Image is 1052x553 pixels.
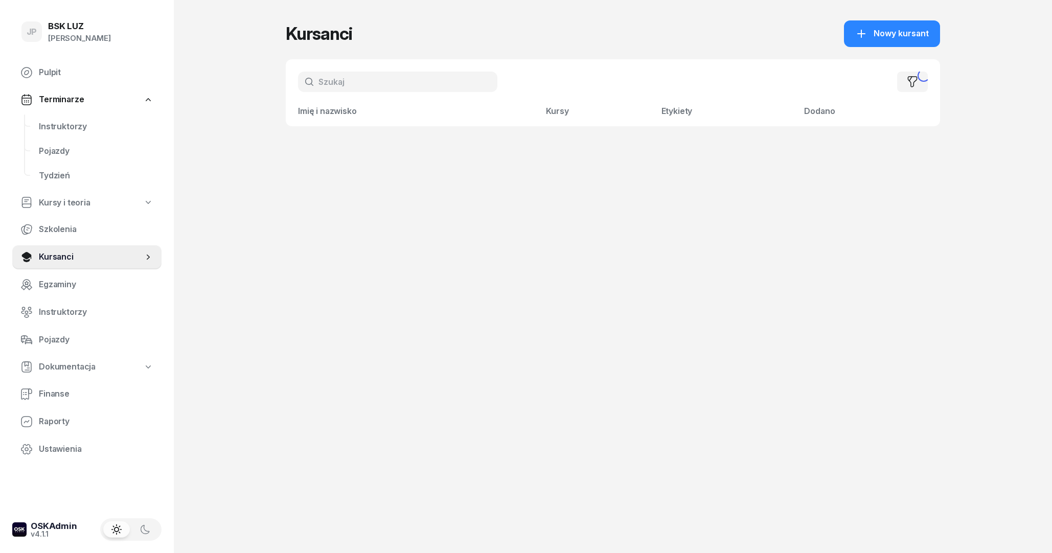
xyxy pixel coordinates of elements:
[39,196,90,210] span: Kursy i teoria
[48,32,111,45] div: [PERSON_NAME]
[12,217,162,242] a: Szkolenia
[31,522,77,531] div: OSKAdmin
[12,522,27,537] img: logo-xs-dark@2x.png
[39,93,84,106] span: Terminarze
[12,245,162,269] a: Kursanci
[39,120,153,133] span: Instruktorzy
[12,382,162,406] a: Finanse
[39,145,153,158] span: Pojazdy
[39,169,153,182] span: Tydzień
[31,114,162,139] a: Instruktorzy
[844,20,940,47] button: Nowy kursant
[798,104,940,126] th: Dodano
[31,139,162,164] a: Pojazdy
[286,25,352,43] h1: Kursanci
[12,191,162,215] a: Kursy i teoria
[655,104,798,126] th: Etykiety
[27,28,37,36] span: JP
[540,104,655,126] th: Kursy
[39,278,153,291] span: Egzaminy
[39,415,153,428] span: Raporty
[39,443,153,456] span: Ustawienia
[39,333,153,347] span: Pojazdy
[12,328,162,352] a: Pojazdy
[39,306,153,319] span: Instruktorzy
[39,223,153,236] span: Szkolenia
[12,437,162,462] a: Ustawienia
[12,60,162,85] a: Pulpit
[12,409,162,434] a: Raporty
[12,355,162,379] a: Dokumentacja
[39,250,143,264] span: Kursanci
[39,360,96,374] span: Dokumentacja
[48,22,111,31] div: BSK LUZ
[31,164,162,188] a: Tydzień
[39,387,153,401] span: Finanse
[298,72,497,92] input: Szukaj
[12,88,162,111] a: Terminarze
[12,300,162,325] a: Instruktorzy
[874,27,929,40] span: Nowy kursant
[39,66,153,79] span: Pulpit
[286,104,540,126] th: Imię i nazwisko
[31,531,77,538] div: v4.1.1
[12,272,162,297] a: Egzaminy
